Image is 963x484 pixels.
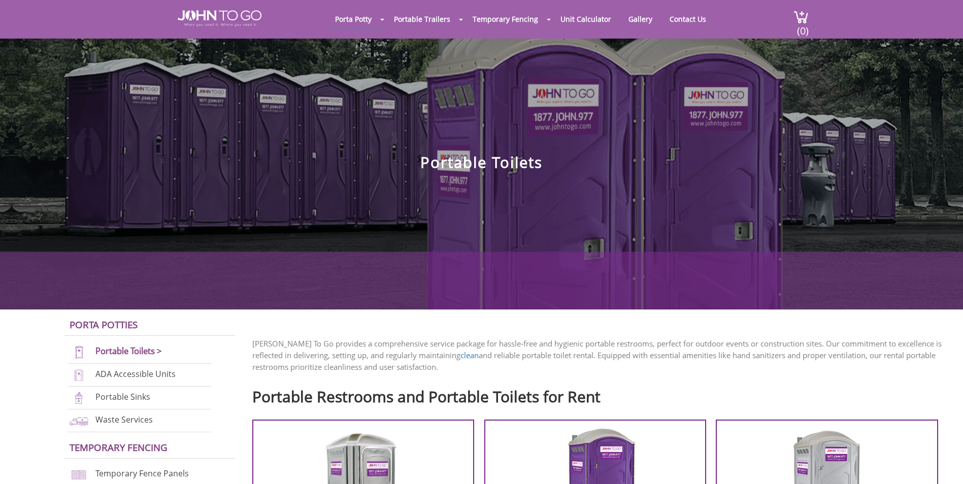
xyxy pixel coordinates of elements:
p: [PERSON_NAME] To Go provides a comprehensive service package for hassle-free and hygienic portabl... [252,338,948,373]
a: clean [460,350,479,360]
img: chan-link-fencing-new.png [68,468,90,481]
a: Portable Sinks [95,391,150,402]
a: Unit Calculator [553,9,619,29]
button: Live Chat [922,443,963,484]
a: Temporary Fencing [70,441,168,454]
img: cart a [793,10,809,24]
img: waste-services-new.png [68,414,90,428]
a: Portable Toilets > [95,345,162,357]
a: Temporary Fencing [465,9,546,29]
a: Temporary Fence Panels [95,468,189,479]
a: Contact Us [662,9,714,29]
a: Waste Services [95,414,153,425]
img: JOHN to go [178,10,261,26]
h2: Portable Restrooms and Portable Toilets for Rent [252,383,948,405]
span: (0) [796,16,809,38]
a: Portable Trailers [386,9,458,29]
a: Porta Potties [70,318,138,331]
a: ADA Accessible Units [95,368,176,379]
img: portable-toilets-new.png [68,345,90,359]
a: Porta Potty [327,9,379,29]
a: Gallery [621,9,660,29]
img: portable-sinks-new.png [68,391,90,405]
img: ADA-units-new.png [68,368,90,382]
